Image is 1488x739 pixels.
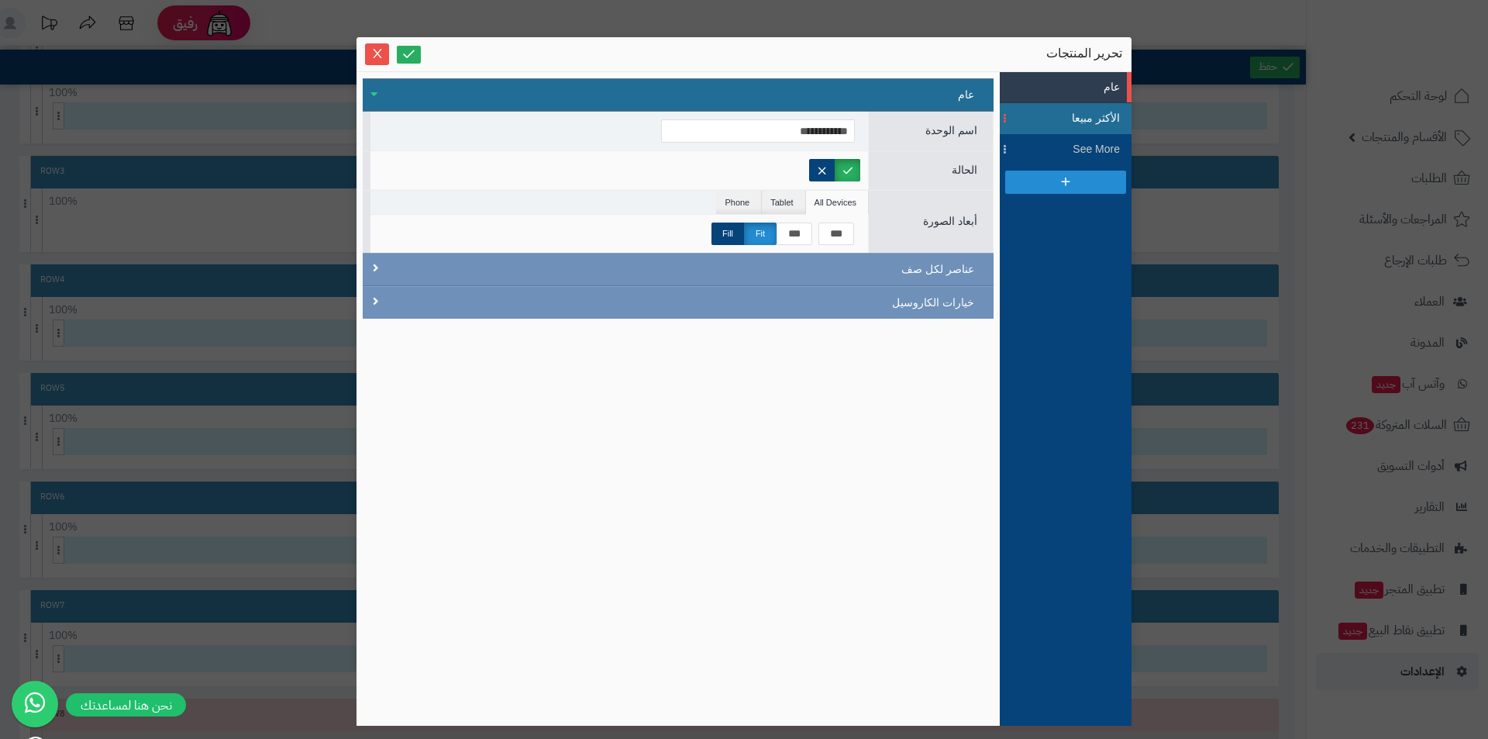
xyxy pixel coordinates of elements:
[363,286,994,319] div: خيارات الكاروسيل
[1046,45,1122,64] span: تحرير المنتجات
[711,223,744,245] label: Fill
[806,191,869,214] li: All Devices
[365,43,389,65] button: Close
[925,124,977,136] span: اسم الوحدة
[363,253,994,286] div: عناصر لكل صف
[923,215,977,227] span: أبعاد الصورة
[716,191,762,214] li: Phone
[1000,72,1131,103] li: عام
[363,78,994,112] div: عام
[952,164,977,176] span: الحالة
[1050,110,1120,126] span: الأكثر مبيعا
[1050,141,1120,157] span: See More
[762,191,805,214] li: Tablet
[744,223,777,245] label: Fit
